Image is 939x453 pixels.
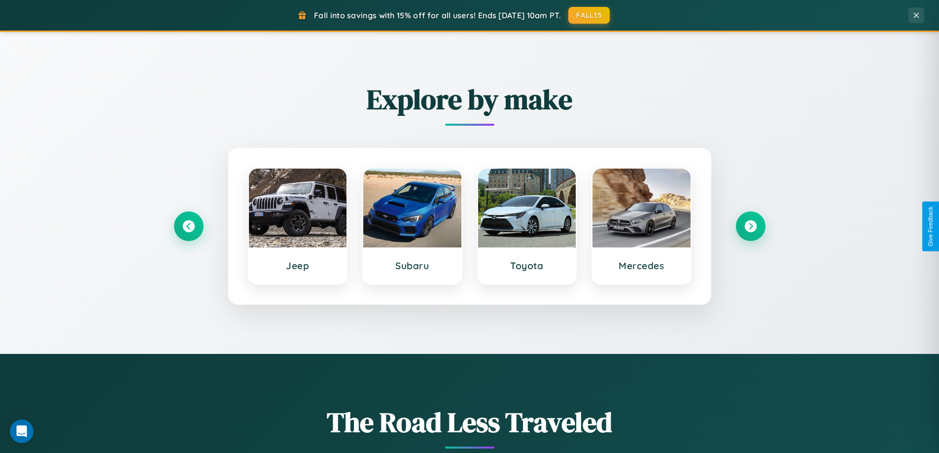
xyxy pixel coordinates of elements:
h3: Mercedes [602,260,681,272]
div: Open Intercom Messenger [10,419,34,443]
h1: The Road Less Traveled [174,403,765,441]
h2: Explore by make [174,80,765,118]
h3: Toyota [488,260,566,272]
div: Give Feedback [927,207,934,246]
h3: Subaru [373,260,452,272]
h3: Jeep [259,260,337,272]
span: Fall into savings with 15% off for all users! Ends [DATE] 10am PT. [314,10,561,20]
button: FALL15 [568,7,610,24]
